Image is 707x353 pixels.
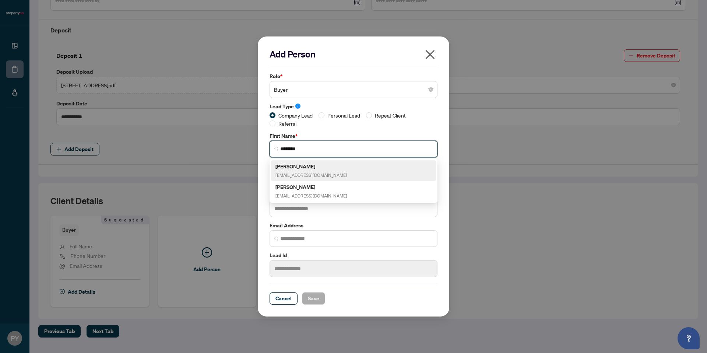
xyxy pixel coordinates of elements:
label: Role [270,72,437,80]
span: Company Lead [275,111,316,119]
span: info-circle [295,104,300,109]
h2: Add Person [270,48,437,60]
h5: [PERSON_NAME] [275,162,347,171]
span: Repeat Client [372,111,409,119]
span: close [424,49,436,60]
span: [EMAIL_ADDRESS][DOMAIN_NAME] [275,172,347,178]
button: Save [302,292,325,305]
button: Open asap [678,327,700,349]
label: First Name [270,132,437,140]
img: search_icon [274,237,279,241]
button: Cancel [270,292,298,305]
label: Lead Type [270,102,437,111]
img: search_icon [274,147,279,151]
span: Referral [275,119,299,127]
span: Buyer [274,83,433,97]
h5: [PERSON_NAME] [275,183,347,191]
span: Cancel [275,293,292,304]
span: [EMAIL_ADDRESS][DOMAIN_NAME] [275,193,347,199]
label: Lead Id [270,251,437,259]
span: Personal Lead [324,111,363,119]
label: Email Address [270,221,437,230]
span: close-circle [429,87,433,92]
